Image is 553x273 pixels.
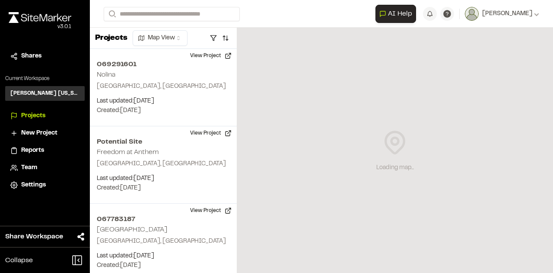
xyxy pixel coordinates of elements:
span: Settings [21,180,46,190]
button: View Project [185,126,237,140]
p: Projects [95,32,127,44]
h2: Nolina [97,72,115,78]
h3: [PERSON_NAME] [US_STATE] [10,90,79,97]
h2: 069291601 [97,59,230,70]
span: Reports [21,146,44,155]
a: Settings [10,180,79,190]
span: AI Help [388,9,412,19]
a: Reports [10,146,79,155]
span: Collapse [5,255,33,266]
span: Share Workspace [5,231,63,242]
a: Team [10,163,79,173]
p: Created: [DATE] [97,183,230,193]
div: Open AI Assistant [375,5,420,23]
h2: [GEOGRAPHIC_DATA] [97,227,167,233]
p: Created: [DATE] [97,261,230,270]
span: Projects [21,111,45,121]
button: Open AI Assistant [375,5,416,23]
span: New Project [21,128,57,138]
p: Last updated: [DATE] [97,251,230,261]
button: View Project [185,204,237,218]
h2: 067783187 [97,214,230,225]
h2: Potential Site [97,137,230,147]
span: Shares [21,51,41,61]
a: Projects [10,111,79,121]
span: Team [21,163,37,173]
button: Search [104,7,119,21]
p: [GEOGRAPHIC_DATA], [GEOGRAPHIC_DATA] [97,159,230,169]
p: Current Workspace [5,75,85,83]
button: [PERSON_NAME] [465,7,539,21]
span: [PERSON_NAME] [482,9,532,19]
p: [GEOGRAPHIC_DATA], [GEOGRAPHIC_DATA] [97,82,230,91]
div: Loading map... [376,163,414,173]
a: New Project [10,128,79,138]
img: rebrand.png [9,12,71,23]
p: [GEOGRAPHIC_DATA], [GEOGRAPHIC_DATA] [97,237,230,246]
h2: Freedom at Anthem [97,149,159,155]
a: Shares [10,51,79,61]
p: Created: [DATE] [97,106,230,116]
p: Last updated: [DATE] [97,96,230,106]
div: Oh geez...please don't... [9,23,71,31]
p: Last updated: [DATE] [97,174,230,183]
img: User [465,7,479,21]
button: View Project [185,49,237,63]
